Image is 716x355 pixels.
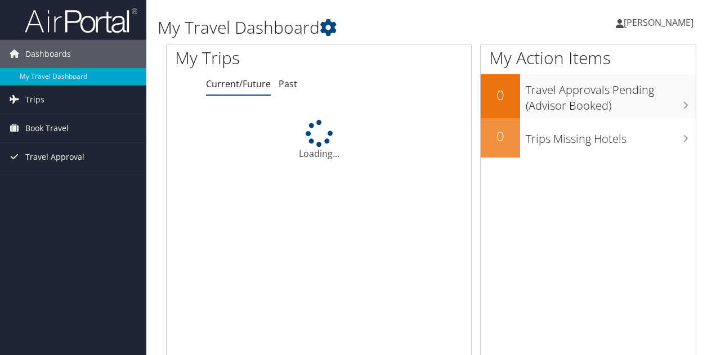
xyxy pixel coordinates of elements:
img: airportal-logo.png [25,7,137,34]
span: Book Travel [25,114,69,142]
h3: Travel Approvals Pending (Advisor Booked) [526,77,696,114]
h1: My Trips [175,46,336,70]
a: 0Trips Missing Hotels [481,118,696,158]
a: Past [279,78,297,90]
h1: My Action Items [481,46,696,70]
a: Current/Future [206,78,271,90]
span: Trips [25,86,44,114]
h3: Trips Missing Hotels [526,125,696,147]
div: Loading... [167,120,471,160]
h2: 0 [481,127,520,146]
span: Travel Approval [25,143,84,171]
span: [PERSON_NAME] [624,16,693,29]
span: Dashboards [25,40,71,68]
h2: 0 [481,86,520,105]
a: 0Travel Approvals Pending (Advisor Booked) [481,74,696,118]
h1: My Travel Dashboard [158,16,522,39]
a: [PERSON_NAME] [616,6,705,39]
